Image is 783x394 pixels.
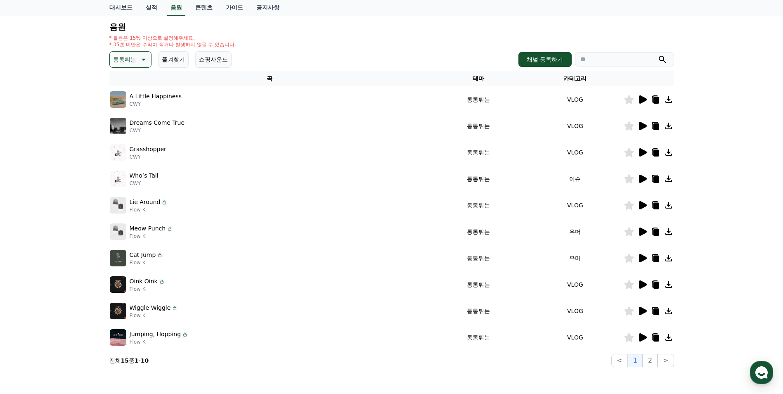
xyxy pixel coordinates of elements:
[527,192,623,218] td: VLOG
[527,139,623,166] td: VLOG
[130,330,181,339] p: Jumping, Hopping
[430,192,527,218] td: 통통튀는
[109,71,431,86] th: 곡
[130,101,182,107] p: CWY
[658,354,674,367] button: >
[130,171,158,180] p: Who’s Tail
[518,52,571,67] button: 채널 등록하기
[130,251,156,259] p: Cat Jump
[527,166,623,192] td: 이슈
[110,303,126,319] img: music
[430,86,527,113] td: 통통튀는
[130,206,168,213] p: Flow K
[109,35,237,41] p: * 볼륨은 15% 이상으로 설정해주세요.
[611,354,627,367] button: <
[430,324,527,351] td: 통통튀는
[2,262,54,282] a: 홈
[110,250,126,266] img: music
[527,324,623,351] td: VLOG
[527,298,623,324] td: VLOG
[527,245,623,271] td: 유머
[628,354,643,367] button: 1
[130,277,158,286] p: Oink Oink
[130,92,182,101] p: A Little Happiness
[430,71,527,86] th: 테마
[130,180,158,187] p: CWY
[430,218,527,245] td: 통통튀는
[130,286,165,292] p: Flow K
[109,41,237,48] p: * 35초 미만은 수익이 적거나 발생하지 않을 수 있습니다.
[130,339,189,345] p: Flow K
[195,51,232,68] button: 쇼핑사운드
[643,354,658,367] button: 2
[110,223,126,240] img: music
[130,198,161,206] p: Lie Around
[109,356,149,365] p: 전체 중 -
[128,274,137,281] span: 설정
[110,197,126,214] img: music
[110,171,126,187] img: music
[141,357,149,364] strong: 10
[130,127,185,134] p: CWY
[110,118,126,134] img: music
[110,91,126,108] img: music
[110,329,126,346] img: music
[109,51,151,68] button: 통통튀는
[113,54,136,65] p: 통통튀는
[527,271,623,298] td: VLOG
[106,262,158,282] a: 설정
[130,145,166,154] p: Grasshopper
[76,275,85,281] span: 대화
[109,22,674,31] h4: 음원
[527,86,623,113] td: VLOG
[130,224,166,233] p: Meow Punch
[110,276,126,293] img: music
[130,304,171,312] p: Wiggle Wiggle
[130,154,166,160] p: CWY
[130,233,173,240] p: Flow K
[527,113,623,139] td: VLOG
[430,113,527,139] td: 통통튀는
[430,166,527,192] td: 통통튀는
[158,51,189,68] button: 즐겨찾기
[527,218,623,245] td: 유머
[430,271,527,298] td: 통통튀는
[130,259,163,266] p: Flow K
[121,357,129,364] strong: 15
[26,274,31,281] span: 홈
[130,119,185,127] p: Dreams Come True
[110,144,126,161] img: music
[135,357,139,364] strong: 1
[130,312,178,319] p: Flow K
[430,245,527,271] td: 통통튀는
[430,139,527,166] td: 통통튀는
[527,71,623,86] th: 카테고리
[430,298,527,324] td: 통통튀는
[54,262,106,282] a: 대화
